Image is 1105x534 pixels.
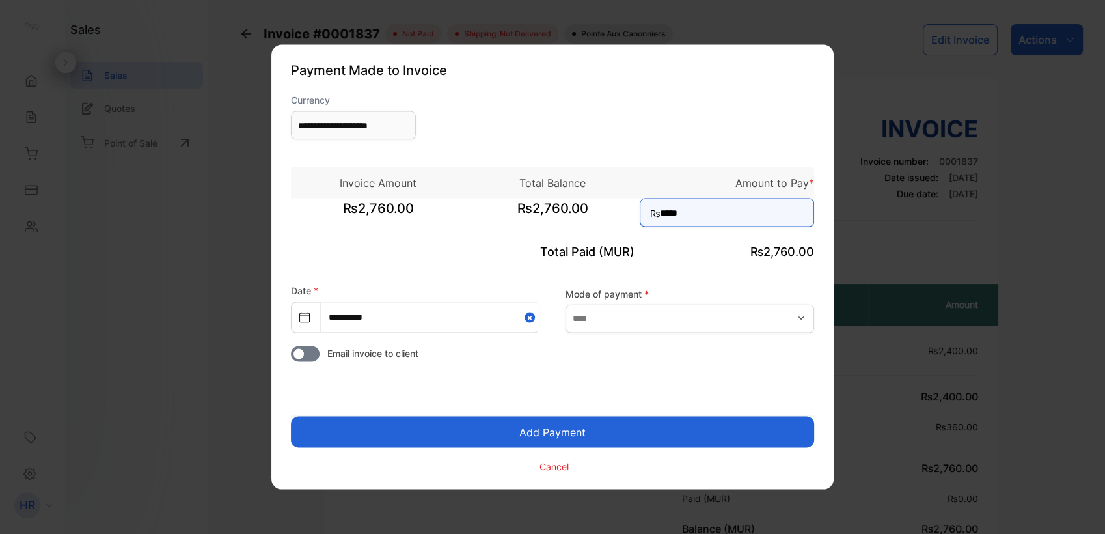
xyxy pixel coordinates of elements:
button: Add Payment [291,417,814,448]
span: Email invoice to client [327,346,418,360]
button: Open LiveChat chat widget [10,5,49,44]
span: ₨2,760.00 [291,199,465,231]
p: Cancel [539,459,569,473]
p: Total Paid (MUR) [465,243,640,260]
p: Total Balance [465,175,640,191]
span: ₨2,760.00 [465,199,640,231]
p: Amount to Pay [640,175,814,191]
span: ₨2,760.00 [750,245,814,259]
label: Currency [291,93,416,107]
p: Invoice Amount [291,175,465,191]
label: Mode of payment [566,287,814,300]
label: Date [291,285,318,296]
button: Close [525,303,539,332]
span: ₨ [650,206,661,220]
p: Payment Made to Invoice [291,61,814,80]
